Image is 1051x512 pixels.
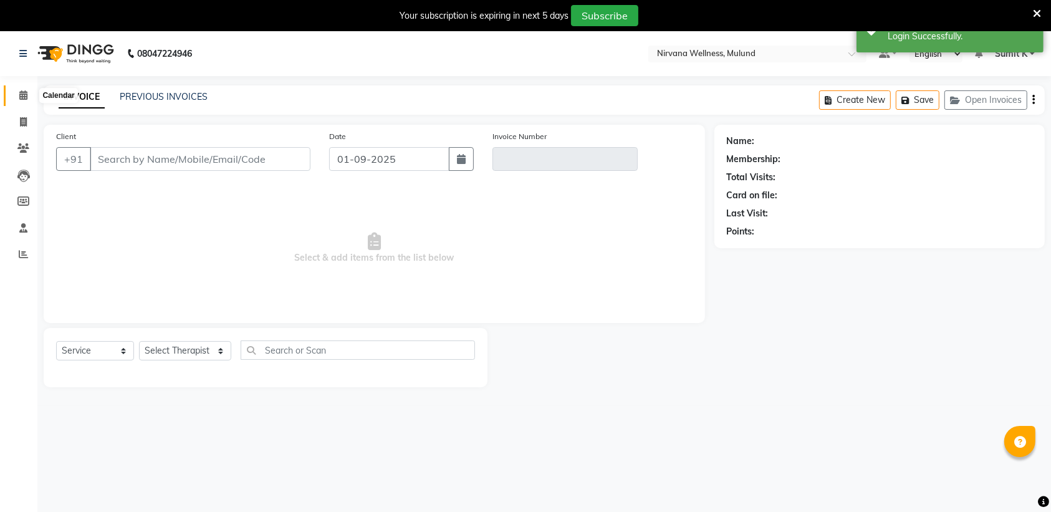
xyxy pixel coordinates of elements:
[888,30,1034,43] div: Login Successfully.
[56,147,91,171] button: +91
[56,186,693,311] span: Select & add items from the list below
[492,131,547,142] label: Invoice Number
[999,462,1039,500] iframe: chat widget
[120,91,208,102] a: PREVIOUS INVOICES
[90,147,310,171] input: Search by Name/Mobile/Email/Code
[727,135,755,148] div: Name:
[39,89,77,104] div: Calendar
[137,36,192,71] b: 08047224946
[727,225,755,238] div: Points:
[727,189,778,202] div: Card on file:
[32,36,117,71] img: logo
[944,90,1027,110] button: Open Invoices
[241,341,475,360] input: Search or Scan
[727,171,776,184] div: Total Visits:
[571,5,638,26] button: Subscribe
[896,90,939,110] button: Save
[995,47,1027,60] span: Sumit K
[727,153,781,166] div: Membership:
[727,207,769,220] div: Last Visit:
[819,90,891,110] button: Create New
[400,9,569,22] div: Your subscription is expiring in next 5 days
[56,131,76,142] label: Client
[329,131,346,142] label: Date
